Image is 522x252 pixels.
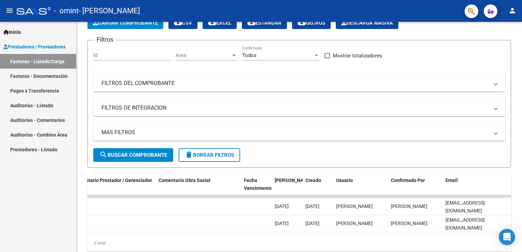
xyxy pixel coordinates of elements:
button: Gecros [292,17,331,29]
datatable-header-cell: Email [443,173,511,203]
app-download-masive: Descarga masiva de comprobantes (adjuntos) [336,17,398,29]
mat-icon: cloud_download [298,18,306,27]
span: Email [445,178,458,183]
span: [DATE] [305,221,319,226]
span: Fecha Vencimiento [244,178,272,191]
button: CSV [168,17,197,29]
span: Todos [242,52,257,58]
mat-expansion-panel-header: FILTROS DE INTEGRACION [93,100,505,116]
mat-icon: cloud_download [247,18,256,27]
div: Open Intercom Messenger [499,229,515,245]
button: EXCEL [203,17,237,29]
span: Inicio [3,28,21,36]
mat-icon: search [99,151,108,159]
span: Comentario Obra Social [159,178,210,183]
span: [DATE] [275,221,289,226]
mat-icon: cloud_download [174,18,182,27]
span: Gecros [298,20,325,26]
span: Usuario [336,178,353,183]
datatable-header-cell: Fecha Confimado [272,173,303,203]
datatable-header-cell: Usuario [333,173,388,203]
mat-expansion-panel-header: FILTROS DEL COMPROBANTE [93,75,505,92]
mat-expansion-panel-header: MAS FILTROS [93,124,505,141]
span: Borrar Filtros [185,152,234,158]
span: [PERSON_NAME] [275,178,312,183]
datatable-header-cell: Comentario Prestador / Gerenciador [70,173,156,203]
mat-panel-title: FILTROS DEL COMPROBANTE [101,80,489,87]
span: Area [176,52,231,58]
span: Confirmado Por [391,178,425,183]
datatable-header-cell: Confirmado Por [388,173,443,203]
span: [PERSON_NAME] [391,221,427,226]
button: Descarga Masiva [336,17,398,29]
span: Descarga Masiva [341,20,393,26]
span: Comentario Prestador / Gerenciador [73,178,152,183]
span: Creado [305,178,321,183]
span: [DATE] [305,204,319,209]
mat-panel-title: FILTROS DE INTEGRACION [101,104,489,112]
datatable-header-cell: Creado [303,173,333,203]
span: [EMAIL_ADDRESS][DOMAIN_NAME] [445,217,485,230]
span: Mostrar totalizadores [333,52,382,60]
span: - omint [54,3,79,18]
span: [PERSON_NAME] [391,204,427,209]
mat-icon: delete [185,151,193,159]
span: - [PERSON_NAME] [79,3,140,18]
mat-panel-title: MAS FILTROS [101,129,489,136]
span: Estandar [247,20,281,26]
span: Prestadores / Proveedores [3,43,66,51]
span: Buscar Comprobante [99,152,167,158]
button: Borrar Filtros [179,148,240,162]
span: EXCEL [208,20,231,26]
h3: Filtros [93,35,117,44]
button: Cargar Comprobante [87,17,163,29]
span: CSV [174,20,192,26]
mat-icon: menu [5,6,14,15]
button: Buscar Comprobante [93,148,173,162]
span: [PERSON_NAME] [336,221,373,226]
span: Cargar Comprobante [93,20,158,26]
datatable-header-cell: Comentario Obra Social [156,173,241,203]
span: [PERSON_NAME] [336,204,373,209]
mat-icon: cloud_download [208,18,216,27]
span: [DATE] [275,204,289,209]
div: 2 total [87,235,511,252]
mat-icon: person [508,6,517,15]
span: [EMAIL_ADDRESS][DOMAIN_NAME] [445,200,485,213]
button: Estandar [242,17,287,29]
datatable-header-cell: Fecha Vencimiento [241,173,272,203]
